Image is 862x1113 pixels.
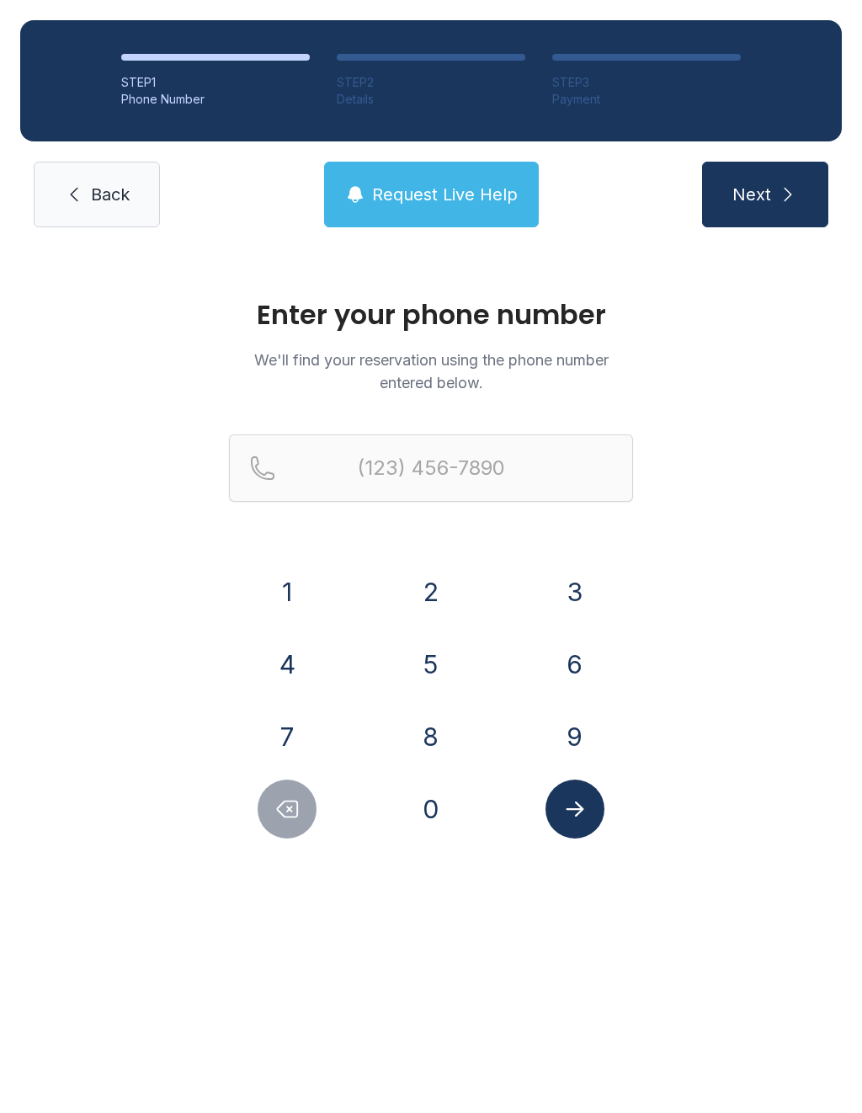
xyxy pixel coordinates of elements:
[258,562,317,621] button: 1
[229,434,633,502] input: Reservation phone number
[337,74,525,91] div: STEP 2
[121,74,310,91] div: STEP 1
[732,183,771,206] span: Next
[229,301,633,328] h1: Enter your phone number
[372,183,518,206] span: Request Live Help
[402,562,460,621] button: 2
[552,74,741,91] div: STEP 3
[545,707,604,766] button: 9
[402,635,460,694] button: 5
[402,780,460,839] button: 0
[545,562,604,621] button: 3
[545,780,604,839] button: Submit lookup form
[91,183,130,206] span: Back
[229,349,633,394] p: We'll find your reservation using the phone number entered below.
[258,780,317,839] button: Delete number
[258,635,317,694] button: 4
[258,707,317,766] button: 7
[545,635,604,694] button: 6
[402,707,460,766] button: 8
[552,91,741,108] div: Payment
[121,91,310,108] div: Phone Number
[337,91,525,108] div: Details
